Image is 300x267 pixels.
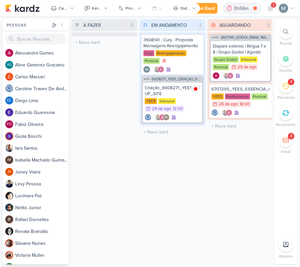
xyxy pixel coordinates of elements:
div: 0h56m [234,5,250,12]
div: Criador(a): Alessandra Gomes [213,72,219,79]
div: , 18:00 [238,102,250,106]
div: Prioridade Alta [161,57,168,64]
img: Alessandra Gomes [5,49,13,57]
img: Alessandra Gomes [158,66,164,73]
div: Pessoas [5,22,50,28]
span: IM28 [143,77,150,81]
p: Email [281,149,291,155]
div: 29 de ago [152,107,171,111]
img: Mariana Amorim [143,66,150,73]
div: Fabio Oliveira [5,120,13,128]
p: AG [7,63,12,67]
div: Novo Kard [193,5,215,12]
div: L u c i m a r a P a z [15,192,69,199]
div: E d u a r d o Q u a r e s m a [15,109,69,116]
p: IM [7,158,11,162]
div: J o n e y V i a n a [15,169,69,175]
img: Caroline Traven De Andrade [145,114,151,121]
div: Inbound [240,57,257,62]
p: JV [7,170,11,174]
div: Colaboradores: Iara Santos, Alessandra Gomes, Isabella Machado Guimarães [153,114,169,121]
input: + Novo kard [209,121,272,131]
div: R a f a e l D o r n e l l e s [15,216,69,223]
p: FO [7,123,12,126]
p: Pendente [277,95,295,100]
img: Iara Santos [223,72,230,79]
div: L e v y P e s s o a [15,180,69,187]
input: + Novo kard [73,38,136,47]
img: Iara Santos [5,144,13,152]
input: Buscar Pessoas [5,34,66,44]
div: D i e g o L i m a [15,97,69,104]
img: Silviane Nunes [5,239,13,247]
div: Isabella Machado Guimarães [5,156,13,164]
img: Alessandra Gomes [159,114,166,121]
div: C a r o l i n e T r a v e n D e A n d r a d e [15,85,69,92]
p: Grupos [279,67,292,73]
img: Victoria Muller [5,251,13,259]
div: 3608141 - Cury - Proposta Mensagens Reengajamento [143,37,202,49]
img: Giulia Boschi [5,132,13,140]
div: N e l i t o J u n i o r [15,204,69,211]
img: Nelito Junior [5,204,13,211]
div: 6707295_YEES_ESSÊNCIA_CAMPOLIM_CLIENTE_OCULTO [211,86,270,92]
div: 1 [290,79,292,85]
div: Grupo Godoi [213,57,239,62]
span: 6608271_YEES_CRIAÇAO_POP-UP_SITE [152,77,202,81]
div: Reengajamento [156,50,186,56]
div: 2 [264,22,272,29]
img: Iara Santos [154,66,160,73]
p: Recorrente [276,122,296,128]
div: 3 [290,133,292,139]
span: 2607141_GODOI_EMAIL MARKETING_AGOSTO [221,36,270,39]
div: R e n a t a B r a n d ã o [15,228,69,235]
div: 2 [196,22,204,29]
img: Caroline Traven De Andrade [5,85,13,93]
div: G i u l i a B o s c h i [15,133,69,140]
img: Alessandra Gomes [213,72,219,79]
p: IM [165,116,168,119]
img: Renata Brandão [5,227,13,235]
li: Ctrl + F [274,24,297,46]
p: DL [7,99,12,102]
button: Novo Kard [181,3,217,14]
div: Criador(a): Mariana Amorim [143,66,150,73]
div: 26 de ago [219,102,238,106]
div: I a r a S a n t o s [15,145,69,152]
div: I s a b e l l a M a c h a d o G u i m a r ã e s [15,157,69,164]
div: Cury [143,50,154,56]
img: kardz.app [5,4,40,12]
div: Criador(a): Caroline Traven De Andrade [145,114,151,121]
div: , 12:00 [171,107,183,111]
div: Inbound [158,98,176,104]
span: 3 [273,2,275,8]
img: Eduardo Quaresma [5,108,13,116]
img: Caroline Traven De Andrade [211,109,218,116]
div: Colaboradores: Iara Santos, Alessandra Gomes [220,109,232,116]
img: tracking [191,84,200,94]
img: Rafael Dornelles [5,215,13,223]
img: Lucimara Paz [5,192,13,200]
div: Aline Gimenez Graciano [5,61,13,69]
div: Criador(a): Caroline Traven De Andrade [211,109,218,116]
div: F a b i o O l i v e i r a [15,121,69,128]
div: Pontual [213,64,229,70]
div: V i c t o r i a M u l l e r [15,252,69,259]
div: Pontual [251,94,268,99]
img: Alessandra Gomes [226,109,232,116]
img: Carlos Massari [5,73,13,81]
div: Performance [225,94,250,99]
div: Colaboradores: Iara Santos, Alessandra Gomes [221,72,234,79]
div: A l i n e G i m e n e z G r a c i a n o [15,61,69,68]
p: Arquivo [279,253,293,259]
div: YEES [145,98,157,104]
div: C a r l o s M a s s a r i [15,73,69,80]
p: Buscar [280,40,292,46]
div: Colaboradores: Iara Santos, Alessandra Gomes [152,66,164,73]
img: Alessandra Gomes [227,72,234,79]
div: Joney Viana [5,168,13,176]
div: 0 [128,22,136,29]
div: A l e s s a n d r a G o m e s [15,50,69,57]
input: + Novo kard [141,127,204,137]
div: Isabella Machado Guimarães [163,114,169,121]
